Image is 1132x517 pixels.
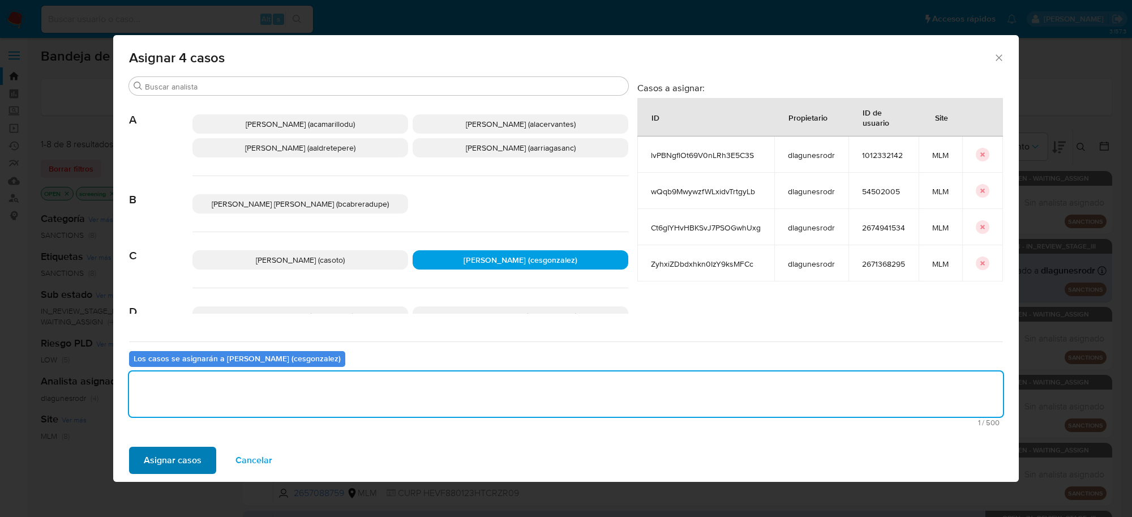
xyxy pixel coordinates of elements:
span: 2674941534 [862,223,905,233]
span: [PERSON_NAME] (cesgonzalez) [464,254,577,266]
span: dlagunesrodr [788,150,835,160]
span: MLM [932,223,949,233]
span: dlagunesrodr [788,259,835,269]
div: Propietario [775,104,841,131]
h3: Casos a asignar: [637,82,1003,93]
button: icon-button [976,220,989,234]
span: C [129,232,192,263]
button: Cancelar [221,447,287,474]
button: Buscar [134,82,143,91]
button: icon-button [976,148,989,161]
b: Los casos se asignarán a [PERSON_NAME] (cesgonzalez) [134,353,341,364]
div: [PERSON_NAME] (dgoicochea) [192,306,408,326]
span: Ct6gIYHvHBKSvJ7PSOGwhUxg [651,223,761,233]
span: 2671368295 [862,259,905,269]
span: 1012332142 [862,150,905,160]
span: [PERSON_NAME] (aarriagasanc) [466,142,576,153]
span: Máximo 500 caracteres [132,419,1000,426]
div: [PERSON_NAME] (casoto) [192,250,408,270]
span: dlagunesrodr [788,186,835,196]
button: icon-button [976,257,989,270]
span: lvPBNgflOt69V0nLRh3E5C3S [651,150,761,160]
input: Buscar analista [145,82,624,92]
button: Asignar casos [129,447,216,474]
div: Site [921,104,962,131]
button: icon-button [976,184,989,198]
div: [PERSON_NAME] [PERSON_NAME] (bcabreradupe) [192,194,408,213]
span: Asignar 4 casos [129,51,993,65]
span: Asignar casos [144,448,201,473]
span: dlagunesrodr [788,223,835,233]
div: [PERSON_NAME] (aarriagasanc) [413,138,628,157]
button: Cerrar ventana [993,52,1004,62]
span: [PERSON_NAME] (casoto) [256,254,345,266]
div: ID [638,104,673,131]
span: [PERSON_NAME] [PERSON_NAME] (bcabreradupe) [212,198,389,210]
span: [PERSON_NAME] (alacervantes) [466,118,576,130]
div: [PERSON_NAME] (alacervantes) [413,114,628,134]
span: B [129,176,192,207]
span: wQqb9MwywzfWLxidvTrtgyLb [651,186,761,196]
span: [PERSON_NAME] (aaldretepere) [245,142,355,153]
div: [PERSON_NAME] (acamarillodu) [192,114,408,134]
div: [PERSON_NAME] (cesgonzalez) [413,250,628,270]
span: Cancelar [235,448,272,473]
span: ZyhxiZDbdxhkn0IzY9ksMFCc [651,259,761,269]
div: [PERSON_NAME] (dlagunesrodr) [413,306,628,326]
span: MLM [932,186,949,196]
span: D [129,288,192,319]
div: [PERSON_NAME] (aaldretepere) [192,138,408,157]
span: A [129,96,192,127]
span: [PERSON_NAME] (dlagunesrodr) [464,310,577,322]
span: 54502005 [862,186,905,196]
span: MLM [932,259,949,269]
span: MLM [932,150,949,160]
div: ID de usuario [849,99,918,136]
span: [PERSON_NAME] (acamarillodu) [246,118,355,130]
div: assign-modal [113,35,1019,482]
span: [PERSON_NAME] (dgoicochea) [247,310,354,322]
